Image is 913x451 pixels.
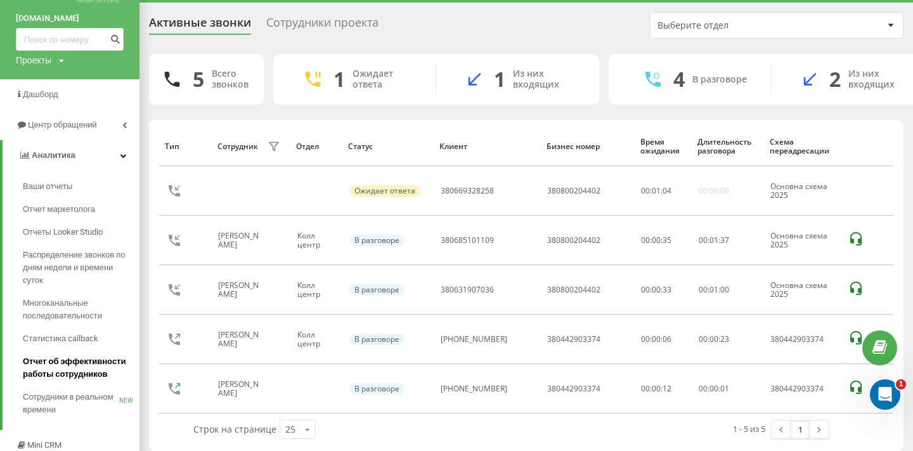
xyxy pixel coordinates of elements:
[513,69,580,90] div: Из них входящих
[641,185,650,196] span: 00
[720,284,729,295] span: 00
[439,142,534,151] div: Клиент
[28,120,97,129] span: Центр обращений
[641,285,685,294] div: 00:00:33
[699,383,708,394] span: 00
[353,69,417,90] div: Ожидает ответа
[23,175,139,198] a: Ваши отчеты
[23,249,133,287] span: Распределение звонков по дням недели и времени суток
[23,180,72,193] span: Ваши отчеты
[547,236,600,245] div: 380800204402
[896,379,906,389] span: 1
[297,232,335,250] div: Колл центр
[829,67,841,91] div: 2
[23,244,139,292] a: Распределение звонков по дням недели и времени суток
[212,69,249,90] div: Всего звонков
[218,330,265,349] div: [PERSON_NAME]
[149,16,251,36] div: Активные звонки
[709,235,718,245] span: 01
[770,281,834,299] div: Основна схема 2025
[709,334,718,344] span: 00
[23,386,139,421] a: Сотрудники в реальном времениNEW
[641,384,685,393] div: 00:00:12
[349,235,405,246] div: В разговоре
[673,67,685,91] div: 4
[16,12,124,25] a: [DOMAIN_NAME]
[23,297,133,322] span: Многоканальные последовательности
[16,54,51,67] div: Проекты
[699,285,729,294] div: : :
[23,203,95,216] span: Отчет маркетолога
[699,186,729,195] div: 00:00:00
[348,142,427,151] div: Статус
[23,221,139,244] a: Отчеты Looker Studio
[266,16,379,36] div: Сотрудники проекта
[791,421,810,438] a: 1
[441,236,494,245] div: 380685101109
[193,423,276,435] span: Строк на странице
[547,335,600,344] div: 380442903374
[217,142,258,151] div: Сотрудник
[770,232,834,250] div: Основна схема 2025
[720,383,729,394] span: 01
[297,281,335,299] div: Колл центр
[699,235,708,245] span: 00
[657,20,809,31] div: Выберите отдел
[23,391,119,416] span: Сотрудники в реальном времени
[297,330,335,349] div: Колл центр
[333,67,345,91] div: 1
[441,186,494,195] div: 380669328258
[296,142,336,151] div: Отдел
[641,335,685,344] div: 00:00:06
[285,423,295,436] div: 25
[23,292,139,327] a: Многоканальные последовательности
[23,332,98,345] span: Статистика callback
[16,28,124,51] input: Поиск по номеру
[663,185,671,196] span: 04
[733,422,765,435] div: 1 - 5 из 5
[652,185,661,196] span: 01
[23,89,58,99] span: Дашборд
[547,285,600,294] div: 380800204402
[547,384,600,393] div: 380442903374
[23,327,139,350] a: Статистика callback
[218,380,265,398] div: [PERSON_NAME]
[709,284,718,295] span: 01
[720,235,729,245] span: 37
[720,334,729,344] span: 23
[441,384,507,393] div: [PHONE_NUMBER]
[641,186,671,195] div: : :
[709,383,718,394] span: 00
[547,186,600,195] div: 380800204402
[349,334,405,345] div: В разговоре
[547,142,628,151] div: Бизнес номер
[692,74,747,85] div: В разговоре
[494,67,505,91] div: 1
[640,138,686,156] div: Время ожидания
[699,284,708,295] span: 00
[349,383,405,395] div: В разговоре
[770,335,834,344] div: 380442903374
[23,350,139,386] a: Отчет об эффективности работы сотрудников
[3,140,139,171] a: Аналитика
[441,335,507,344] div: [PHONE_NUMBER]
[770,138,836,156] div: Схема переадресации
[699,236,729,245] div: : :
[165,142,205,151] div: Тип
[32,150,75,160] span: Аналитика
[218,281,265,299] div: [PERSON_NAME]
[770,384,834,393] div: 380442903374
[349,185,420,197] div: Ожидает ответа
[699,384,729,393] div: : :
[641,236,685,245] div: 00:00:35
[699,335,729,344] div: : :
[870,379,900,410] iframe: Intercom live chat
[23,198,139,221] a: Отчет маркетолога
[697,138,758,156] div: Длительность разговора
[218,232,265,250] div: [PERSON_NAME]
[193,67,204,91] div: 5
[27,440,62,450] span: Mini CRM
[441,285,494,294] div: 380631907036
[349,284,405,296] div: В разговоре
[23,355,133,381] span: Отчет об эффективности работы сотрудников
